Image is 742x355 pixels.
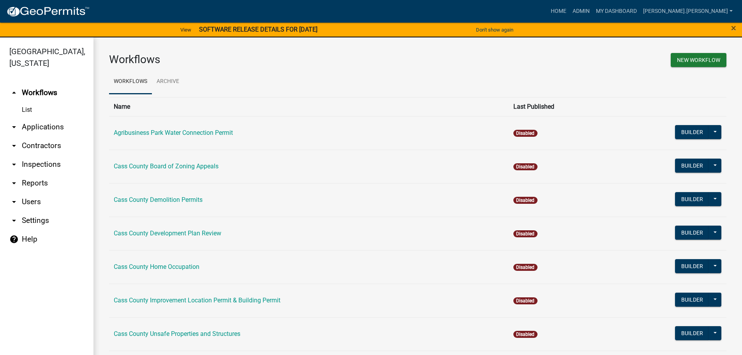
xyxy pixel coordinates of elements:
span: Disabled [513,130,537,137]
a: [PERSON_NAME].[PERSON_NAME] [640,4,736,19]
h3: Workflows [109,53,412,66]
i: arrow_drop_down [9,197,19,207]
span: Disabled [513,230,537,237]
span: Disabled [513,297,537,304]
i: arrow_drop_up [9,88,19,97]
button: Builder [675,293,709,307]
i: arrow_drop_down [9,178,19,188]
a: Cass County Demolition Permits [114,196,203,203]
button: Builder [675,259,709,273]
i: arrow_drop_down [9,160,19,169]
i: arrow_drop_down [9,141,19,150]
a: View [177,23,194,36]
a: Home [548,4,569,19]
a: Cass County Board of Zoning Appeals [114,162,219,170]
button: Builder [675,159,709,173]
a: Cass County Home Occupation [114,263,199,270]
a: Archive [152,69,184,94]
button: New Workflow [671,53,726,67]
a: Workflows [109,69,152,94]
span: Disabled [513,331,537,338]
span: Disabled [513,163,537,170]
a: My Dashboard [593,4,640,19]
a: Agribusiness Park Water Connection Permit [114,129,233,136]
button: Close [731,23,736,33]
span: Disabled [513,197,537,204]
span: Disabled [513,264,537,271]
strong: SOFTWARE RELEASE DETAILS FOR [DATE] [199,26,317,33]
button: Builder [675,326,709,340]
i: arrow_drop_down [9,122,19,132]
i: help [9,235,19,244]
a: Cass County Improvement Location Permit & Building Permit [114,297,280,304]
th: Last Published [509,97,617,116]
button: Don't show again [473,23,516,36]
th: Name [109,97,509,116]
a: Admin [569,4,593,19]
span: × [731,23,736,34]
i: arrow_drop_down [9,216,19,225]
a: Cass County Development Plan Review [114,230,221,237]
button: Builder [675,125,709,139]
button: Builder [675,192,709,206]
a: Cass County Unsafe Properties and Structures [114,330,240,337]
button: Builder [675,226,709,240]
